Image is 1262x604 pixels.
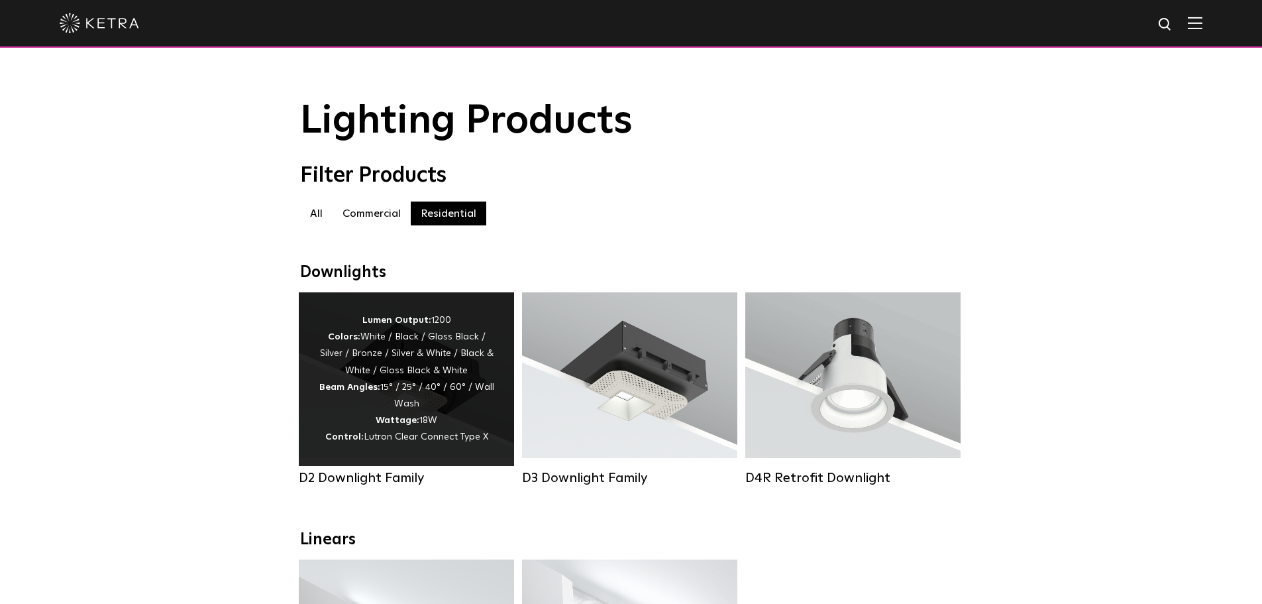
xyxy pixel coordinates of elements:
a: D4R Retrofit Downlight Lumen Output:800Colors:White / BlackBeam Angles:15° / 25° / 40° / 60°Watta... [745,292,961,486]
div: Filter Products [300,163,963,188]
span: Lighting Products [300,101,633,141]
a: D3 Downlight Family Lumen Output:700 / 900 / 1100Colors:White / Black / Silver / Bronze / Paintab... [522,292,737,486]
div: D2 Downlight Family [299,470,514,486]
label: Commercial [333,202,411,225]
strong: Wattage: [376,416,419,425]
div: D3 Downlight Family [522,470,737,486]
label: All [300,202,333,225]
img: search icon [1157,17,1174,33]
strong: Colors: [328,332,360,341]
img: ketra-logo-2019-white [60,13,139,33]
strong: Beam Angles: [319,383,380,392]
img: Hamburger%20Nav.svg [1188,17,1202,29]
div: D4R Retrofit Downlight [745,470,961,486]
a: D2 Downlight Family Lumen Output:1200Colors:White / Black / Gloss Black / Silver / Bronze / Silve... [299,292,514,486]
div: 1200 White / Black / Gloss Black / Silver / Bronze / Silver & White / Black & White / Gloss Black... [319,312,494,446]
div: Downlights [300,263,963,282]
label: Residential [411,202,486,225]
strong: Control: [325,432,364,442]
div: Linears [300,530,963,550]
span: Lutron Clear Connect Type X [364,432,488,442]
strong: Lumen Output: [362,316,431,325]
